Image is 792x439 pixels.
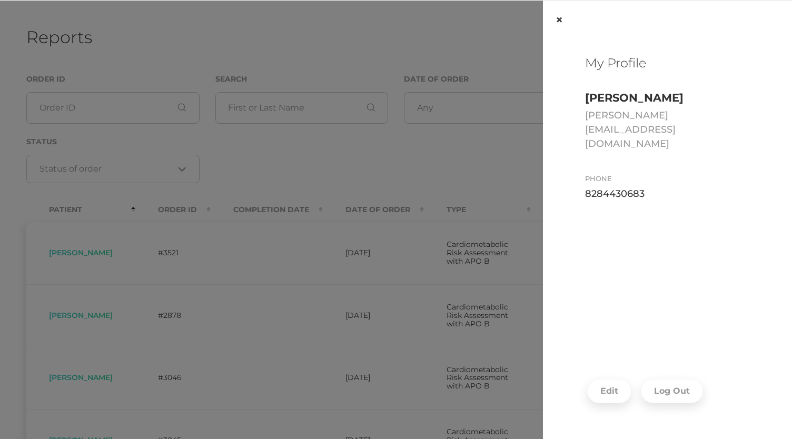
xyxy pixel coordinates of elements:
label: Phone [585,175,612,183]
button: Edit [587,379,631,403]
button: Close [543,1,576,39]
button: Log Out [641,379,703,403]
h2: My Profile [585,56,750,71]
div: 8284430683 [585,187,750,201]
div: [PERSON_NAME][EMAIL_ADDRESS][DOMAIN_NAME] [585,108,750,151]
label: [PERSON_NAME] [585,92,684,104]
